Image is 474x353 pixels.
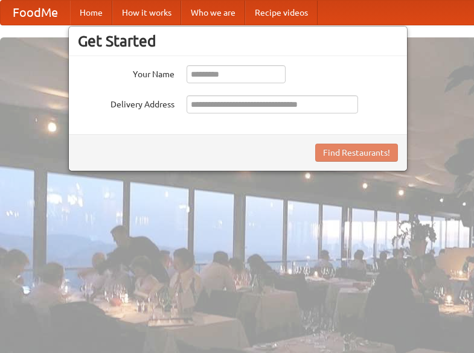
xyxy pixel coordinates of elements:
[78,65,175,80] label: Your Name
[112,1,181,25] a: How it works
[315,144,398,162] button: Find Restaurants!
[1,1,70,25] a: FoodMe
[78,32,398,50] h3: Get Started
[78,95,175,110] label: Delivery Address
[181,1,245,25] a: Who we are
[70,1,112,25] a: Home
[245,1,318,25] a: Recipe videos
